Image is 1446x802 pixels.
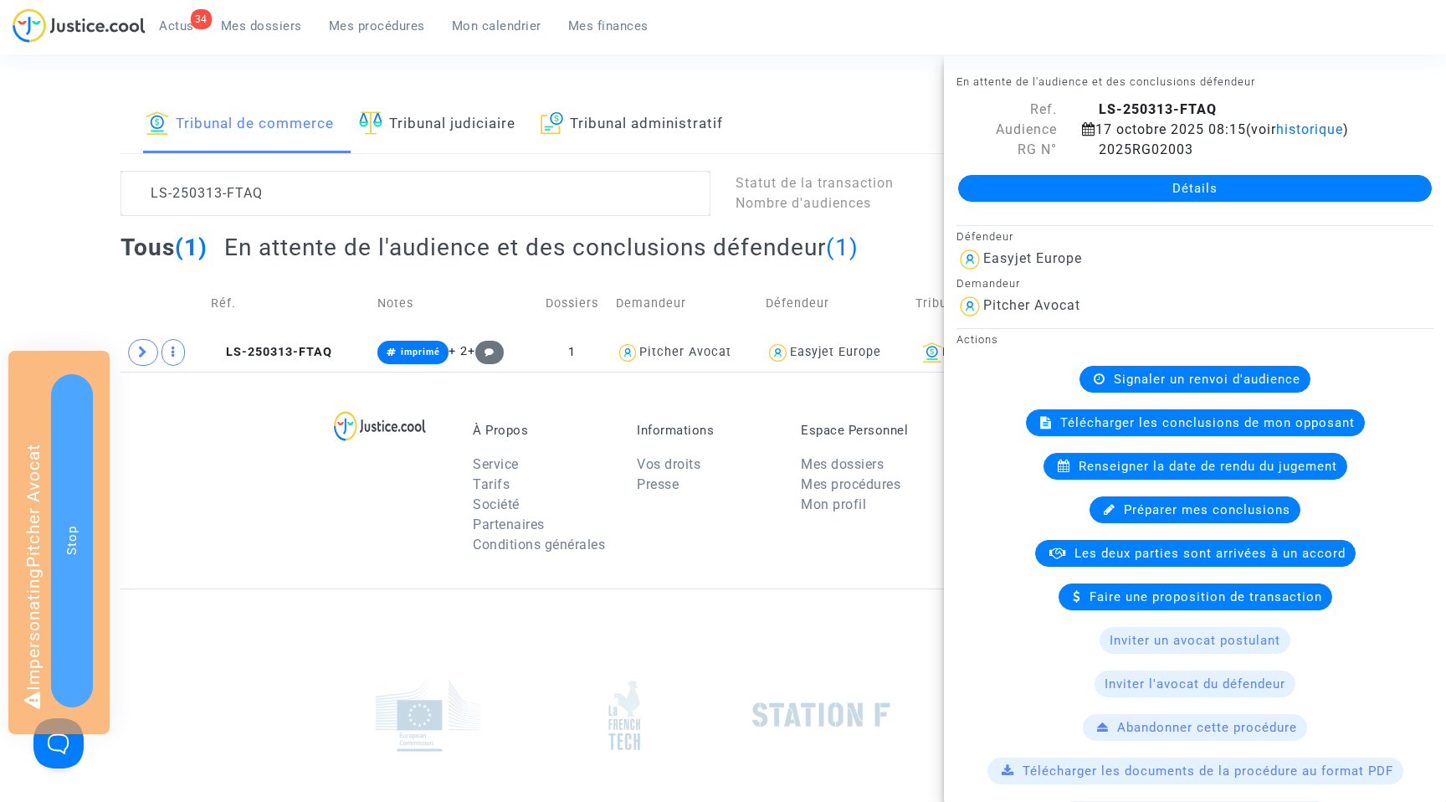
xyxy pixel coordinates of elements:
iframe: Help Scout Beacon - Open [33,718,84,769]
h2: Tous [120,233,208,262]
td: Notes [372,274,534,333]
span: Télécharger les conclusions de mon opposant [1060,415,1355,430]
a: Mes procédures [315,13,438,39]
span: Stop [64,526,79,555]
td: 1 [534,333,610,372]
a: Mes dossiers [208,13,315,39]
span: Faire une proposition de transaction [1090,589,1322,604]
a: Tribunal de commerce [146,96,334,153]
a: Service [473,456,519,472]
span: Actus [159,18,194,33]
td: Demandeur [610,274,761,333]
span: Renseigner la date de rendu du jugement [1079,459,1337,474]
div: Ref. [944,100,1069,120]
button: Stop [51,374,93,707]
img: icon-user.svg [956,293,983,320]
span: LS-250313-FTAQ [211,345,332,359]
div: Easyjet Europe [983,250,1082,266]
a: Conditions générales [473,537,605,553]
span: Mon calendrier [452,18,541,33]
b: LS-250313-FTAQ [1099,101,1217,117]
span: Les deux parties sont arrivées à un accord [1074,546,1346,561]
span: + [468,344,504,358]
p: Espace Personnel [801,423,940,438]
span: Signaler un renvoi d'audience [1114,372,1300,387]
a: Société [473,496,520,512]
a: Presse [637,476,679,492]
td: Défendeur [760,274,909,333]
span: + 2 [449,344,468,358]
span: Inviter un avocat postulant [1110,633,1280,648]
a: Partenaires [473,517,545,532]
a: Mon calendrier [438,13,555,39]
div: Impersonating [8,351,110,734]
span: (1) [826,234,859,261]
div: Easyjet Europe [790,345,881,359]
a: Mes dossiers [801,456,884,472]
span: Nombre d'audiences [736,195,871,211]
div: 34 [191,9,212,29]
img: icon-user.svg [616,341,640,365]
span: Mes dossiers [221,18,302,33]
span: Télécharger les documents de la procédure au format PDF [1023,763,1393,779]
span: historique [1276,121,1343,137]
small: Défendeur [956,230,1013,243]
img: icon-user.svg [766,341,790,365]
span: (1) [175,234,208,261]
p: À Propos [473,423,612,438]
p: Informations [637,423,776,438]
div: Pitcher Avocat [639,345,731,359]
div: Audience [944,120,1069,140]
img: europe_commision.png [376,679,480,752]
a: Mes finances [555,13,662,39]
a: 34Actus [146,13,208,39]
span: 2025RG02003 [1082,141,1193,157]
div: RG N° [944,140,1069,160]
div: Pitcher Avocat [983,297,1080,313]
td: Réf. [205,274,372,333]
span: Préparer mes conclusions [1124,502,1290,517]
div: Nice [915,342,982,362]
a: Mes procédures [801,476,900,492]
a: Tribunal administratif [541,96,723,153]
a: Détails [958,175,1432,202]
small: Demandeur [956,277,1020,290]
span: Abandonner cette procédure [1117,720,1297,735]
img: jc-logo.svg [13,8,146,43]
td: Dossiers [534,274,610,333]
span: Statut de la transaction [736,175,894,191]
a: Tribunal judiciaire [359,96,515,153]
img: icon-banque.svg [146,111,169,135]
a: Vos droits [637,456,700,472]
img: french_tech.png [608,680,640,751]
img: icon-faciliter-sm.svg [359,111,382,135]
img: icon-archive.svg [541,111,563,135]
a: Tarifs [473,476,510,492]
img: icon-user.svg [956,246,983,273]
span: Mes procédures [329,18,425,33]
small: En attente de l'audience et des conclusions défendeur [956,75,1255,88]
img: logo-lg.svg [334,411,427,441]
small: Actions [956,333,998,346]
span: Inviter l'avocat du défendeur [1105,676,1285,691]
span: (voir ) [1246,121,1349,137]
span: imprimé [401,347,440,357]
a: Mon profil [801,496,866,512]
span: Mes finances [568,18,649,33]
td: Tribunal [910,274,988,333]
img: icon-banque.svg [922,342,942,362]
img: stationf.png [752,702,890,727]
h2: En attente de l'audience et des conclusions défendeur [224,233,859,262]
div: 17 octobre 2025 08:15 [1069,120,1404,140]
